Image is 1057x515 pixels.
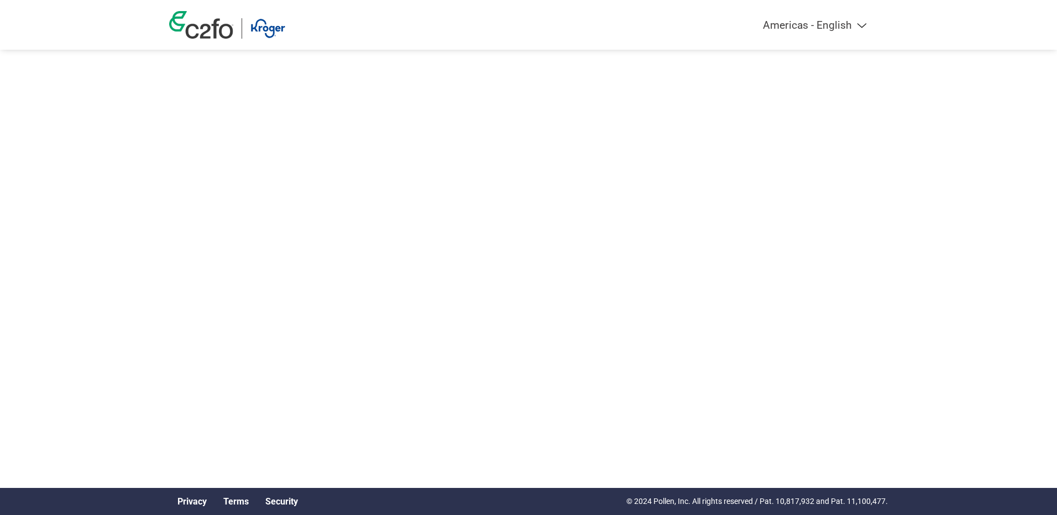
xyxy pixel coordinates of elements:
[250,18,285,39] img: Kroger
[177,496,207,507] a: Privacy
[223,496,249,507] a: Terms
[265,496,298,507] a: Security
[169,11,233,39] img: c2fo logo
[626,496,888,507] p: © 2024 Pollen, Inc. All rights reserved / Pat. 10,817,932 and Pat. 11,100,477.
